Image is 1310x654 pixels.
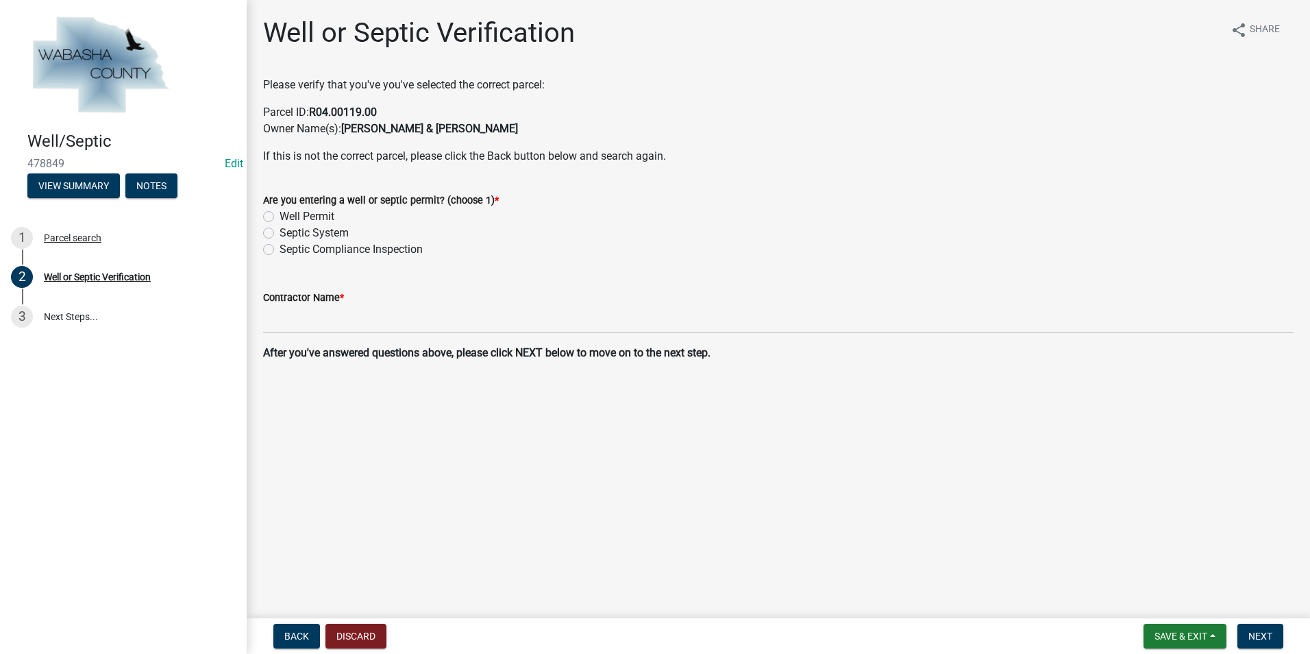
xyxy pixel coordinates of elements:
[225,157,243,170] wm-modal-confirm: Edit Application Number
[11,227,33,249] div: 1
[1248,631,1272,642] span: Next
[280,208,334,225] label: Well Permit
[27,14,173,117] img: Wabasha County, Minnesota
[11,266,33,288] div: 2
[263,148,1294,165] p: If this is not the correct parcel, please click the Back button below and search again.
[44,272,151,282] div: Well or Septic Verification
[263,77,1294,93] p: Please verify that you've you've selected the correct parcel:
[1220,16,1291,43] button: shareShare
[1154,631,1207,642] span: Save & Exit
[11,306,33,328] div: 3
[263,104,1294,137] p: Parcel ID: Owner Name(s):
[280,225,349,241] label: Septic System
[284,631,309,642] span: Back
[27,132,236,152] h4: Well/Septic
[341,122,518,135] strong: [PERSON_NAME] & [PERSON_NAME]
[1250,22,1280,38] span: Share
[27,181,120,192] wm-modal-confirm: Summary
[125,173,177,198] button: Notes
[273,624,320,649] button: Back
[263,16,575,49] h1: Well or Septic Verification
[1144,624,1226,649] button: Save & Exit
[325,624,386,649] button: Discard
[263,346,710,359] strong: After you've answered questions above, please click NEXT below to move on to the next step.
[309,106,377,119] strong: R04.00119.00
[1237,624,1283,649] button: Next
[125,181,177,192] wm-modal-confirm: Notes
[44,233,101,243] div: Parcel search
[1231,22,1247,38] i: share
[27,173,120,198] button: View Summary
[263,293,344,303] label: Contractor Name
[27,157,219,170] span: 478849
[263,196,499,206] label: Are you entering a well or septic permit? (choose 1)
[280,241,423,258] label: Septic Compliance Inspection
[225,157,243,170] a: Edit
